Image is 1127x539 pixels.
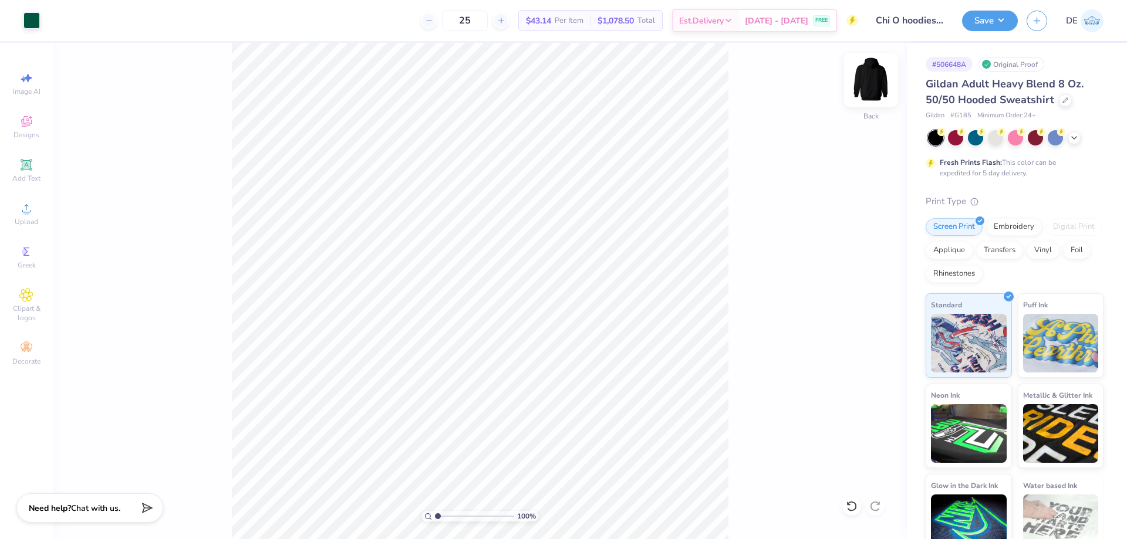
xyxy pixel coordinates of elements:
div: Vinyl [1027,242,1059,259]
span: Decorate [12,357,41,366]
span: # G185 [950,111,971,121]
span: Gildan Adult Heavy Blend 8 Oz. 50/50 Hooded Sweatshirt [926,77,1084,107]
div: Applique [926,242,973,259]
span: Metallic & Glitter Ink [1023,389,1092,401]
img: Djian Evardoni [1081,9,1104,32]
span: Chat with us. [71,503,120,514]
div: Rhinestones [926,265,983,283]
div: Foil [1063,242,1091,259]
span: Standard [931,299,962,311]
div: This color can be expedited for 5 day delivery. [940,157,1084,178]
span: Total [637,15,655,27]
img: Metallic & Glitter Ink [1023,404,1099,463]
span: Minimum Order: 24 + [977,111,1036,121]
span: Per Item [555,15,583,27]
span: Greek [18,260,36,270]
span: Neon Ink [931,389,960,401]
span: Puff Ink [1023,299,1048,311]
a: DE [1066,9,1104,32]
span: FREE [815,16,828,25]
strong: Need help? [29,503,71,514]
img: Standard [931,314,1007,372]
span: Glow in the Dark Ink [931,479,998,491]
div: Digital Print [1045,218,1102,236]
div: Screen Print [926,218,983,236]
img: Back [848,56,895,103]
input: Untitled Design [867,9,953,32]
span: $1,078.50 [598,15,634,27]
input: – – [442,10,488,31]
strong: Fresh Prints Flash: [940,158,1002,167]
img: Neon Ink [931,404,1007,463]
img: Puff Ink [1023,314,1099,372]
div: # 506648A [926,57,973,72]
span: Designs [14,130,39,140]
span: Upload [15,217,38,226]
div: Transfers [976,242,1023,259]
div: Print Type [926,195,1104,208]
span: DE [1066,14,1078,28]
button: Save [962,11,1018,31]
div: Embroidery [986,218,1042,236]
span: 100 % [517,511,536,521]
span: Gildan [926,111,944,121]
span: Clipart & logos [6,304,47,323]
div: Original Proof [978,57,1044,72]
span: Est. Delivery [679,15,724,27]
span: Water based Ink [1023,479,1077,491]
div: Back [863,111,879,121]
span: $43.14 [526,15,551,27]
span: Add Text [12,174,41,183]
span: Image AI [13,87,41,96]
span: [DATE] - [DATE] [745,15,808,27]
